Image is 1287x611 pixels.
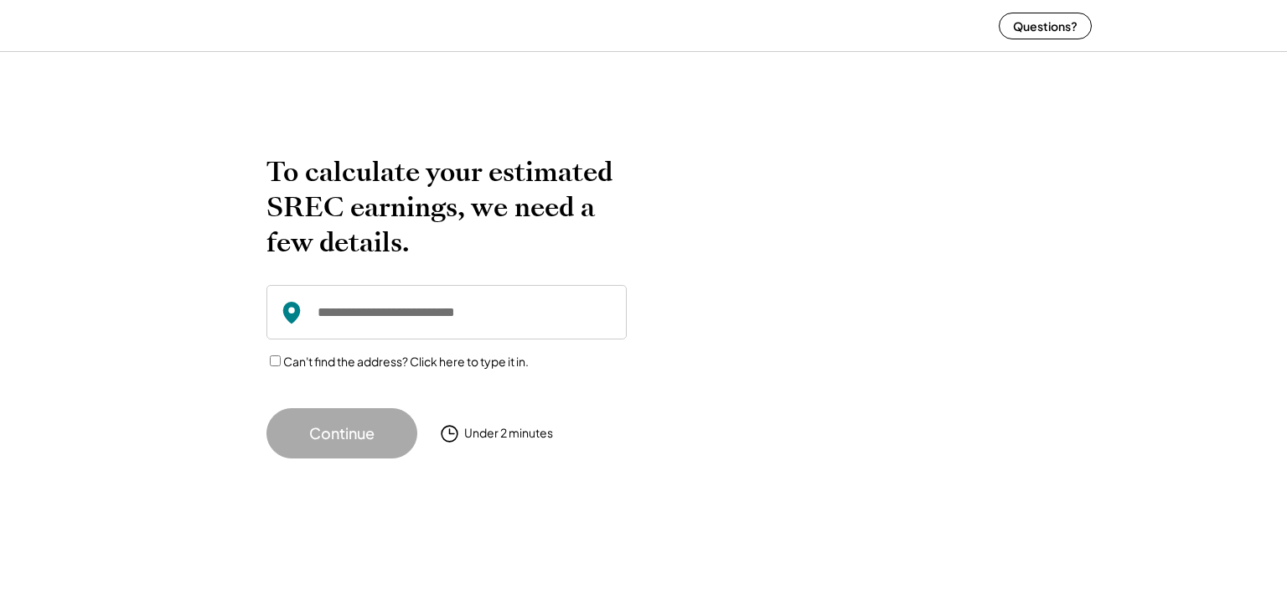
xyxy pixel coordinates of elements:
[999,13,1092,39] button: Questions?
[464,425,553,442] div: Under 2 minutes
[266,154,627,260] h2: To calculate your estimated SREC earnings, we need a few details.
[266,408,417,458] button: Continue
[195,3,313,48] img: yH5BAEAAAAALAAAAAABAAEAAAIBRAA7
[669,154,995,423] img: yH5BAEAAAAALAAAAAABAAEAAAIBRAA7
[283,354,529,369] label: Can't find the address? Click here to type it in.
